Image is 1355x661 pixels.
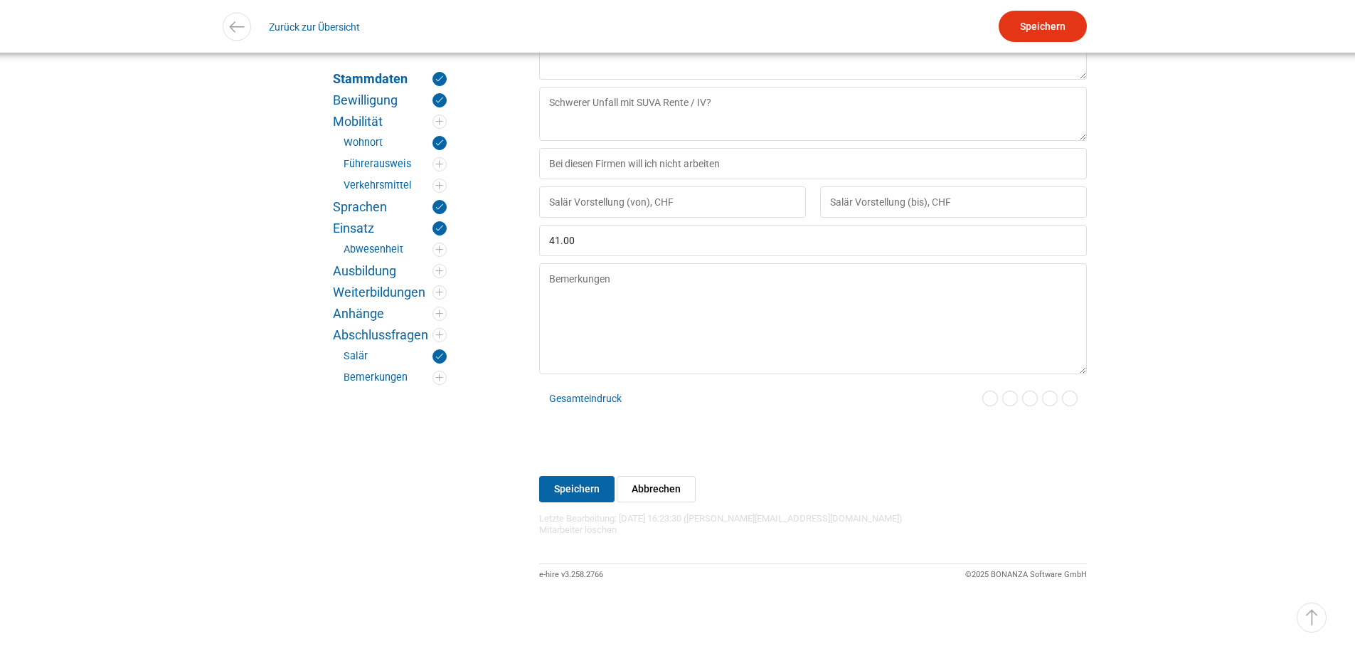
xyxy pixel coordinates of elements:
input: Salär Einigung, CHF [539,225,1087,256]
a: Führerausweis [344,157,447,171]
input: Speichern [999,11,1087,42]
a: Stammdaten [333,72,447,86]
input: Speichern [539,476,615,502]
input: Abbrechen [617,476,696,502]
span: Letzte Bearbeitung: [DATE] 16:23:30 ([PERSON_NAME][EMAIL_ADDRESS][DOMAIN_NAME]) [539,513,903,524]
a: Weiterbildungen [333,285,447,300]
input: Salär Vorstellung (von), CHF [539,186,806,218]
a: ▵ Nach oben [1297,603,1327,633]
a: Sprachen [333,200,447,214]
a: Ausbildung [333,264,447,278]
div: ©2025 BONANZA Software GmbH [965,564,1087,586]
a: Gesamteindruck [549,393,622,404]
a: Salär [344,349,447,364]
input: Bei diesen Firmen will ich nicht arbeiten [539,148,1087,179]
a: Abschlussfragen [333,328,447,342]
a: Verkehrsmittel [344,179,447,193]
div: e-hire v3.258.2766 [539,564,603,586]
a: Mitarbeiter löschen [539,524,617,535]
a: Mobilität [333,115,447,129]
a: Anhänge [333,307,447,321]
a: Abwesenheit [344,243,447,257]
img: icon-arrow-left.svg [226,16,247,37]
a: Wohnort [344,136,447,150]
a: Einsatz [333,221,447,236]
a: Bewilligung [333,93,447,107]
input: Salär Vorstellung (bis), CHF [820,186,1087,218]
a: Zurück zur Übersicht [269,11,360,43]
a: Bemerkungen [344,371,447,385]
